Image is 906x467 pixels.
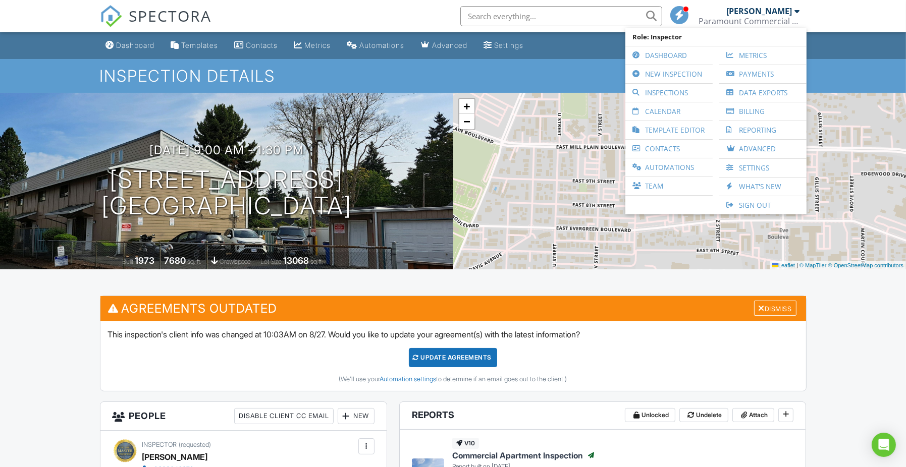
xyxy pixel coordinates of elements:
[179,441,211,448] span: (requested)
[149,143,304,157] h3: [DATE] 9:00 am - 1:30 pm
[724,46,802,65] a: Metrics
[724,159,802,177] a: Settings
[100,402,387,431] h3: People
[433,41,468,49] div: Advanced
[129,5,212,26] span: SPECTORA
[727,6,792,16] div: [PERSON_NAME]
[234,408,334,424] div: Disable Client CC Email
[290,36,335,55] a: Metrics
[409,348,497,367] div: Update Agreements
[630,84,708,102] a: Inspections
[142,441,177,448] span: Inspector
[630,28,802,46] span: Role: Inspector
[231,36,282,55] a: Contacts
[260,258,282,265] span: Lot Size
[699,16,800,26] div: Paramount Commercial Property Inspections LLC
[630,140,708,158] a: Contacts
[463,115,470,128] span: −
[828,262,903,268] a: © OpenStreetMap contributors
[100,67,807,85] h1: Inspection Details
[305,41,331,49] div: Metrics
[187,258,201,265] span: sq. ft.
[772,262,795,268] a: Leaflet
[283,255,309,266] div: 13068
[108,375,798,383] div: (We'll use your to determine if an email goes out to the client.)
[182,41,219,49] div: Templates
[724,65,802,83] a: Payments
[630,177,708,195] a: Team
[164,255,186,266] div: 7680
[630,158,708,177] a: Automations
[102,36,159,55] a: Dashboard
[630,46,708,65] a: Dashboard
[246,41,278,49] div: Contacts
[724,84,802,102] a: Data Exports
[630,102,708,121] a: Calendar
[100,296,806,321] h3: Agreements Outdated
[101,166,352,220] h1: [STREET_ADDRESS] [GEOGRAPHIC_DATA]
[724,196,802,214] a: Sign Out
[343,36,409,55] a: Automations (Basic)
[495,41,524,49] div: Settings
[220,258,251,265] span: crawlspace
[380,375,437,383] a: Automation settings
[117,41,155,49] div: Dashboard
[724,102,802,121] a: Billing
[100,5,122,27] img: The Best Home Inspection Software - Spectora
[463,100,470,112] span: +
[754,301,796,316] div: Dismiss
[630,121,708,139] a: Template Editor
[417,36,472,55] a: Advanced
[459,114,474,129] a: Zoom out
[122,258,133,265] span: Built
[796,262,798,268] span: |
[724,121,802,139] a: Reporting
[135,255,154,266] div: 1973
[360,41,405,49] div: Automations
[480,36,528,55] a: Settings
[460,6,662,26] input: Search everything...
[310,258,323,265] span: sq.ft.
[100,321,806,391] div: This inspection's client info was changed at 10:03AM on 8/27. Would you like to update your agree...
[800,262,827,268] a: © MapTiler
[167,36,223,55] a: Templates
[338,408,375,424] div: New
[630,65,708,83] a: New Inspection
[142,449,208,464] div: [PERSON_NAME]
[724,178,802,196] a: What's New
[724,140,802,158] a: Advanced
[872,433,896,457] div: Open Intercom Messenger
[100,14,212,35] a: SPECTORA
[459,99,474,114] a: Zoom in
